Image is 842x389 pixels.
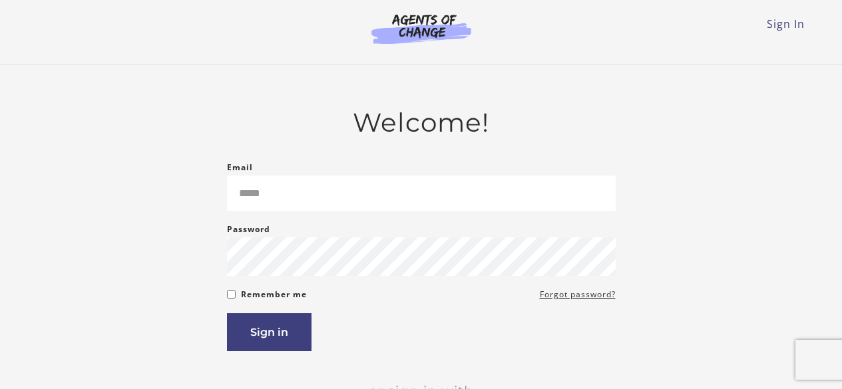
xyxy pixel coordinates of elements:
label: Password [227,221,270,237]
button: Sign in [227,313,312,351]
label: Remember me [241,287,307,303]
a: Sign In [767,17,805,31]
label: Email [227,160,253,176]
a: Forgot password? [540,287,616,303]
img: Agents of Change Logo [357,13,485,44]
h2: Welcome! [227,107,616,138]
